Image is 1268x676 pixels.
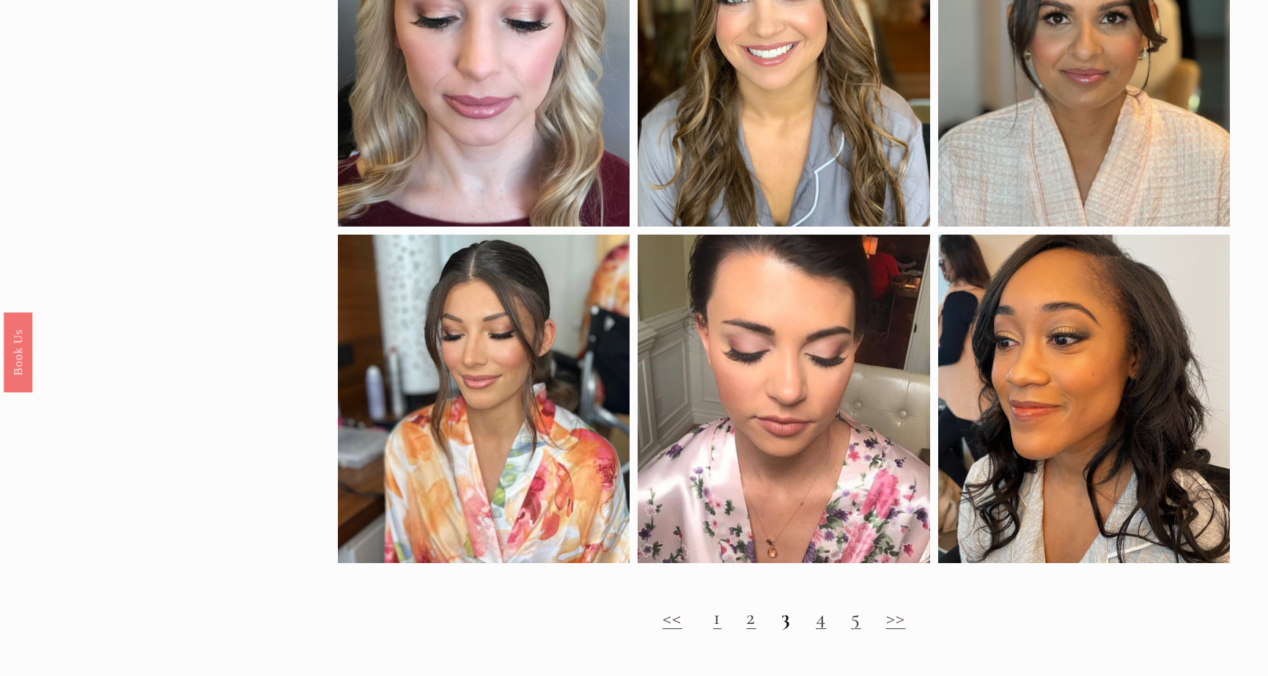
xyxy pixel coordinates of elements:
[663,604,682,630] a: <<
[746,604,756,630] a: 2
[886,604,906,630] a: >>
[781,604,791,630] strong: 3
[816,604,826,630] a: 4
[4,312,32,392] a: Book Us
[851,604,860,630] a: 5
[713,604,721,630] a: 1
